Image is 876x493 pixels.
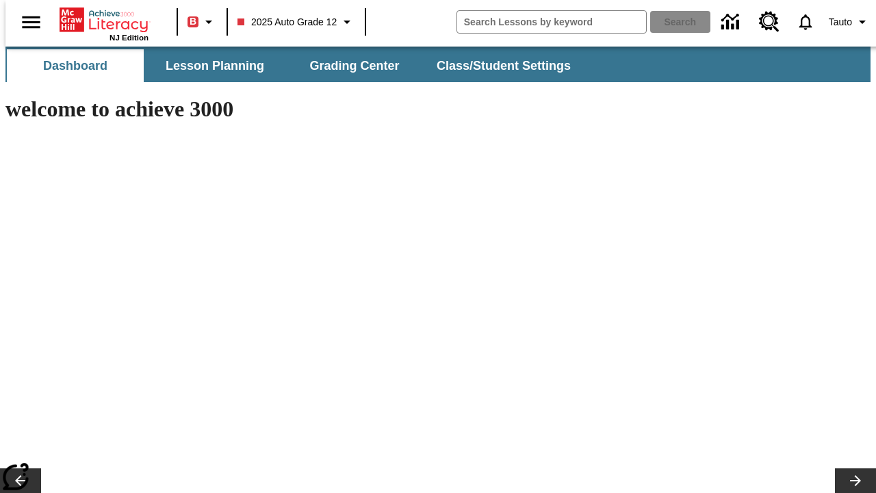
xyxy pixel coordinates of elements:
h1: welcome to achieve 3000 [5,97,597,122]
div: SubNavbar [5,49,583,82]
a: Home [60,6,149,34]
span: Grading Center [309,58,399,74]
a: Data Center [713,3,751,41]
span: Dashboard [43,58,107,74]
span: B [190,13,196,30]
input: search field [457,11,646,33]
span: 2025 Auto Grade 12 [237,15,337,29]
span: NJ Edition [109,34,149,42]
button: Boost Class color is red. Change class color [182,10,222,34]
div: Home [60,5,149,42]
button: Dashboard [7,49,144,82]
div: SubNavbar [5,47,871,82]
button: Class: 2025 Auto Grade 12, Select your class [232,10,361,34]
button: Lesson carousel, Next [835,468,876,493]
button: Open side menu [11,2,51,42]
a: Resource Center, Will open in new tab [751,3,788,40]
button: Class/Student Settings [426,49,582,82]
span: Class/Student Settings [437,58,571,74]
button: Profile/Settings [823,10,876,34]
button: Lesson Planning [146,49,283,82]
span: Tauto [829,15,852,29]
span: Lesson Planning [166,58,264,74]
button: Grading Center [286,49,423,82]
a: Notifications [788,4,823,40]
